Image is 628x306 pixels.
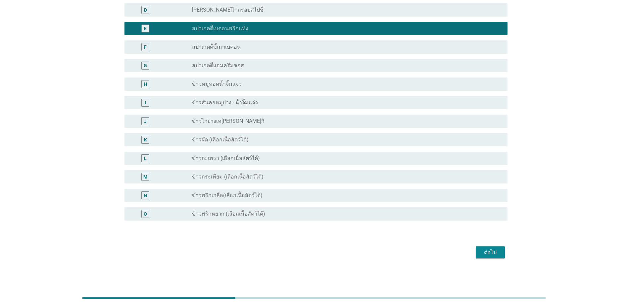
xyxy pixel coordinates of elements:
div: L [144,155,147,162]
label: สปาเกตตี้เบคอนพริกแห้ง [192,25,248,32]
label: ข้าวสันคอหมูย่าง - น้ำจิ้มแจ่ว [192,99,258,106]
label: ข้าวกระเทียม (เลือกเนื้อสัตว์ได้) [192,174,264,180]
button: ต่อไป [476,246,505,258]
label: ข้าวพริกเกลือ(เลือกเนื้อสัตว์ได้) [192,192,263,199]
div: D [144,7,147,14]
div: K [144,136,147,143]
label: ข้าวหมูทอดน้ำจิ้มแจ่ว [192,81,242,87]
label: ข้าวพริกหยวก (เลือกเนื้อสัตว์ได้) [192,211,265,217]
div: M [143,174,147,180]
label: สปาเกตตี้แฮมครีมซอส [192,62,244,69]
label: ข้าวไก่ย่างเท[PERSON_NAME]กิ [192,118,265,125]
div: G [144,62,147,69]
div: E [144,25,147,32]
label: สปาเกตตี้ขี้เมาเบคอน [192,44,241,50]
div: F [144,44,147,51]
div: I [145,99,146,106]
div: J [144,118,147,125]
div: ต่อไป [481,248,500,256]
label: ข้าวกะเพรา (เลือกเนื้อสัตว์ได้) [192,155,260,162]
label: [PERSON_NAME]ไก่กรอบสไปซี่ [192,7,264,13]
div: N [144,192,147,199]
div: O [144,211,147,218]
label: ข้าวผัด (เลือกเนื้อสัตว์ได้) [192,136,249,143]
div: H [144,81,147,88]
